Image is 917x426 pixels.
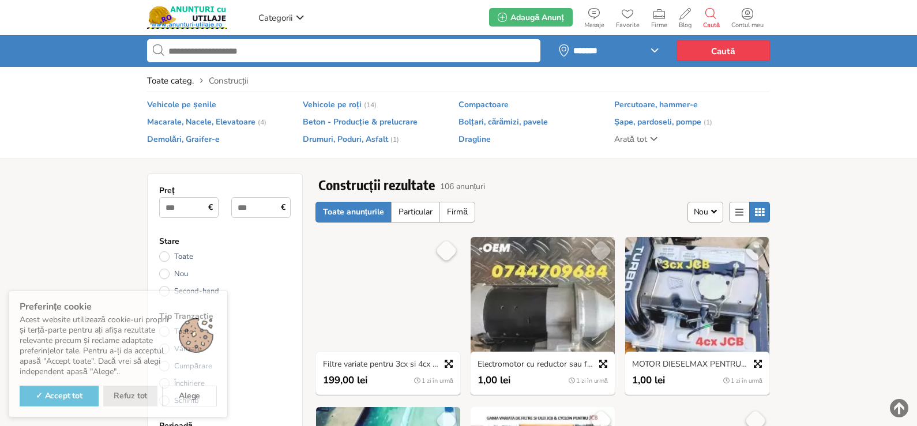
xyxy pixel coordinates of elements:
span: Bolțari, cărămizi, pavele [458,117,548,127]
span: Arată tot [614,134,647,145]
em: (1) [704,117,712,127]
img: Anunturi-Utilaje.RO [147,6,227,29]
a: Mesaje [578,6,610,29]
a: Caută [697,6,726,29]
a: Macarale, Nacele, Elevatoare (4) [147,115,266,129]
span: Percutoare, hammer-e [614,100,698,110]
a: Afișare Listă [729,202,750,223]
em: (4) [258,117,266,127]
a: Alege [162,386,217,406]
span: Construcții [209,75,248,86]
a: Toate categ. [147,76,194,86]
a: Contul meu [726,6,769,29]
span: 1,00 lei [632,375,665,386]
span: Beton - Producție & prelucrare [303,117,418,127]
a: Categorii [255,9,307,26]
a: Favorite [610,6,645,29]
button: Caută [677,40,770,61]
span: 199,00 lei [323,375,367,386]
a: Salvează Favorit [435,239,458,262]
a: Firme [645,6,673,29]
a: Second-hand [159,286,291,296]
span: 1,00 lei [478,375,510,386]
img: Filtre variate pentru 3cx si 4cx JCB [316,237,460,357]
span: Firme [645,22,673,29]
a: Demolări, Graifer-e [147,133,220,146]
span: Compactoare [458,100,509,110]
em: (1) [390,134,399,145]
a: ✓ Accept tot [20,386,99,406]
a: Vehicole pe roți (14) [303,98,377,112]
span: Șape, pardoseli, pompe [614,117,701,127]
h1: Construcții rezultate [318,176,435,193]
a: Toate anunțurile [315,202,392,223]
span: Vehicole pe roți [303,100,362,110]
img: MOTOR DIESELMAX PENTRU 3CX SI 4CX JCB in stoc [625,237,769,357]
div: Acest website utilizează cookie-uri proprii și terță-parte pentru ați afișa rezultate relevante p... [20,315,217,377]
span: Favorite [610,22,645,29]
a: Particular [391,202,440,223]
a: Previzualizare [595,356,611,372]
a: Beton - Producție & prelucrare [303,115,418,129]
a: Salvează Favorit [589,239,612,262]
span: Contul meu [726,22,769,29]
span: Adaugă Anunț [510,12,563,23]
em: (14) [364,100,377,110]
a: Electromotor cu reductor sau fara reductor pentru JCB [472,360,614,370]
a: Vehicole pe șenile [147,98,216,112]
a: Vizualizare Tabel [749,202,770,223]
span: Nou [694,206,708,217]
span: Dragline [458,134,491,145]
a: Blog [673,6,697,29]
span: Mesaje [578,22,610,29]
a: MOTOR DIESELMAX PENTRU 3CX SI 4CX JCB in stoc [626,360,768,370]
span: 106 anunțuri [440,182,486,191]
a: Nou [159,269,291,279]
a: Adaugă Anunț [489,8,572,27]
a: Dragline [458,133,491,146]
span: Demolări, Graifer-e [147,134,220,145]
strong: Preferințe cookie [20,301,217,312]
a: Percutoare, hammer-e [614,98,698,112]
a: Arată tot [614,133,658,146]
span: Caută [697,22,726,29]
h2: Stare [159,236,291,247]
img: scroll-to-top.png [890,399,908,417]
div: 1 zi în urmă [566,375,614,386]
span: Vehicole pe șenile [147,100,216,110]
span: Macarale, Nacele, Elevatoare [147,117,255,127]
a: Toate [159,251,291,262]
span: Drumuri, Poduri, Asfalt [303,134,388,145]
a: Salvează Favorit [744,239,767,262]
span: Categorii [258,12,292,24]
span: € [205,199,217,216]
a: Drumuri, Poduri, Asfalt (1) [303,133,399,146]
div: 1 zi în urmă [411,375,459,386]
a: Refuz tot [103,386,158,406]
img: Electromotor cu reductor sau fara reductor pentru JCB [471,237,615,357]
span: Blog [673,22,697,29]
a: Compactoare [458,98,509,112]
div: 1 zi în urmă [720,375,768,386]
span: € [277,199,289,216]
a: Filtre variate pentru 3cx si 4cx JCB [317,360,459,370]
a: Șape, pardoseli, pompe (1) [614,115,712,129]
a: Firmă [439,202,475,223]
h2: Preț [159,186,291,196]
a: Previzualizare [441,356,457,372]
a: Bolțari, cărămizi, pavele [458,115,548,129]
a: Previzualizare [750,356,766,372]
